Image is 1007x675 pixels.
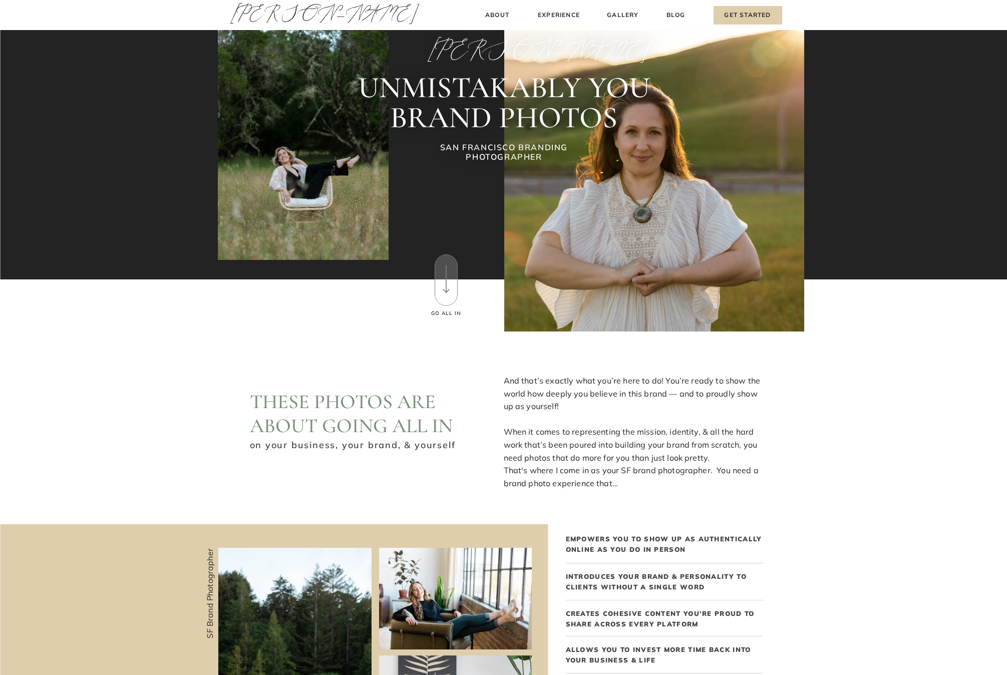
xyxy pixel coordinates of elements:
[483,10,512,21] a: About
[291,73,717,133] h2: UNMISTAKABLY YOU BRAND PHOTOS
[250,438,458,450] h3: on your business, your brand, & yourself
[664,10,688,21] a: Blog
[714,6,782,25] a: Get Started
[250,390,475,435] h2: These photos are about going ALL IN
[203,534,214,638] p: SF Brand Photographer
[412,143,596,165] h1: SAN FRANCISCO BRANDING PHOTOGRAPHER
[504,375,763,478] p: And that’s exactly what you’re here to do! You’re ready to show the world how deeply you believe ...
[566,644,763,663] p: ALLOWS YOU TO INVEST MORE TIME BACK INTO YOUR BUSINESS & LIFE
[430,309,463,317] h3: Go All In
[537,10,581,21] a: Experience
[566,608,763,626] p: CREATES COHESIVE CONTENT YOU’RE PROUD TO SHARE ACROSS EVERY PLATFORM
[566,571,763,590] p: INTRODUCES YOUR BRAND & PERSONALITY TO CLIENTS WITHOUT A SINGLE WORD
[606,10,640,21] a: Gallery
[428,38,581,61] h2: [PERSON_NAME]
[566,534,763,553] p: EMPOWERS YOU TO SHOW UP AS AUTHENTICALLY ONLINE AS YOU DO IN PERSON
